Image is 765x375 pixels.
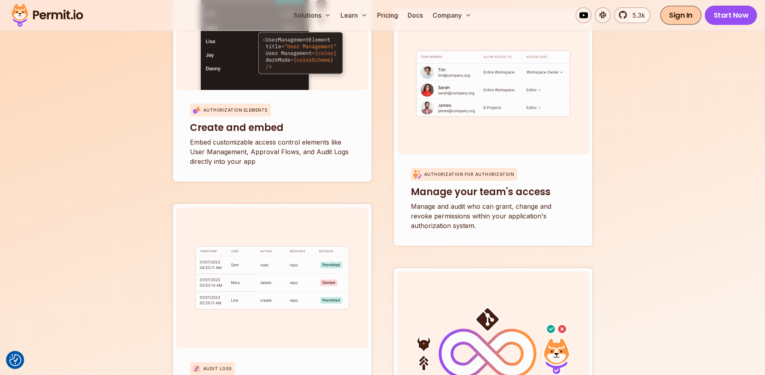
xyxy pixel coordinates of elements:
[8,2,87,29] img: Permit logo
[424,171,514,177] p: Authorization for Authorization
[9,354,21,366] button: Consent Preferences
[394,10,592,246] a: Authorization for AuthorizationManage your team's accessManage and audit who can grant, change an...
[411,202,575,230] p: Manage and audit who can grant, change and revoke permissions within your application's authoriza...
[404,7,426,23] a: Docs
[374,7,401,23] a: Pricing
[411,185,575,198] h3: Manage your team's access
[190,121,355,134] h3: Create and embed
[290,7,334,23] button: Solutions
[628,10,645,20] span: 5.3k
[614,7,651,23] a: 5.3k
[429,7,475,23] button: Company
[660,6,702,25] a: Sign In
[203,107,267,113] p: Authorization Elements
[337,7,371,23] button: Learn
[203,366,232,372] p: Audit Logs
[705,6,757,25] a: Start Now
[9,354,21,366] img: Revisit consent button
[190,137,355,166] p: Embed customizable access control elements like User Management, Approval Flows, and Audit Logs d...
